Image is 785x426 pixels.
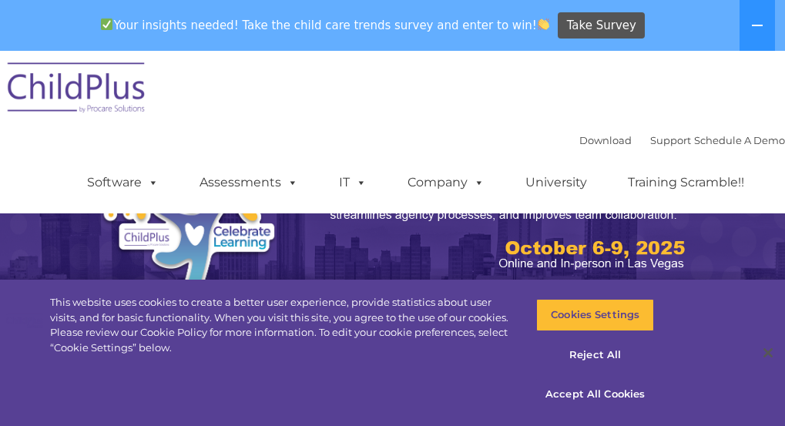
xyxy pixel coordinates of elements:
[567,12,636,39] span: Take Survey
[392,167,500,198] a: Company
[751,336,785,370] button: Close
[324,167,382,198] a: IT
[558,12,645,39] a: Take Survey
[579,134,785,146] font: |
[101,18,112,30] img: ✅
[184,167,314,198] a: Assessments
[536,339,654,371] button: Reject All
[536,378,654,411] button: Accept All Cookies
[72,167,174,198] a: Software
[50,295,513,355] div: This website uses cookies to create a better user experience, provide statistics about user visit...
[510,167,602,198] a: University
[650,134,691,146] a: Support
[538,18,549,30] img: 👏
[95,10,556,40] span: Your insights needed! Take the child care trends survey and enter to win!
[579,134,632,146] a: Download
[612,167,760,198] a: Training Scramble!!
[694,134,785,146] a: Schedule A Demo
[536,299,654,331] button: Cookies Settings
